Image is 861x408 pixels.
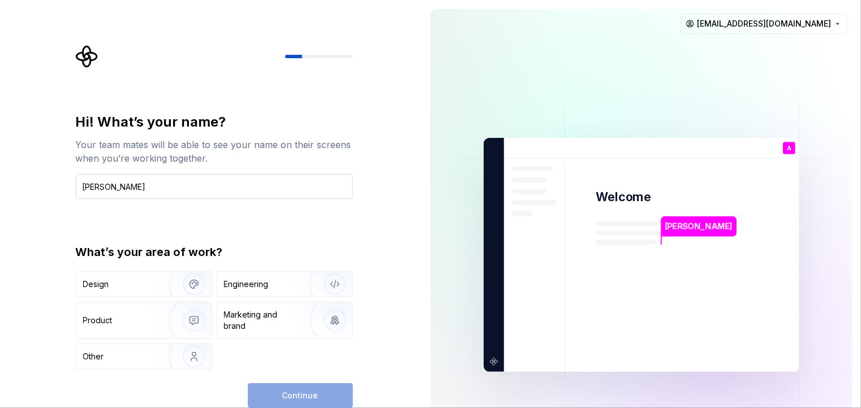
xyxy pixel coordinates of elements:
[665,220,733,233] p: [PERSON_NAME]
[83,315,113,326] div: Product
[697,18,831,29] span: [EMAIL_ADDRESS][DOMAIN_NAME]
[83,351,104,362] div: Other
[76,45,98,68] svg: Supernova Logo
[76,174,353,199] input: Han Solo
[786,145,791,151] p: A
[76,244,353,260] div: What’s your area of work?
[681,14,847,34] button: [EMAIL_ADDRESS][DOMAIN_NAME]
[76,138,353,165] div: Your team mates will be able to see your name on their screens when you’re working together.
[224,279,269,290] div: Engineering
[596,189,651,205] p: Welcome
[83,279,109,290] div: Design
[76,113,353,131] div: Hi! What’s your name?
[224,309,300,332] div: Marketing and brand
